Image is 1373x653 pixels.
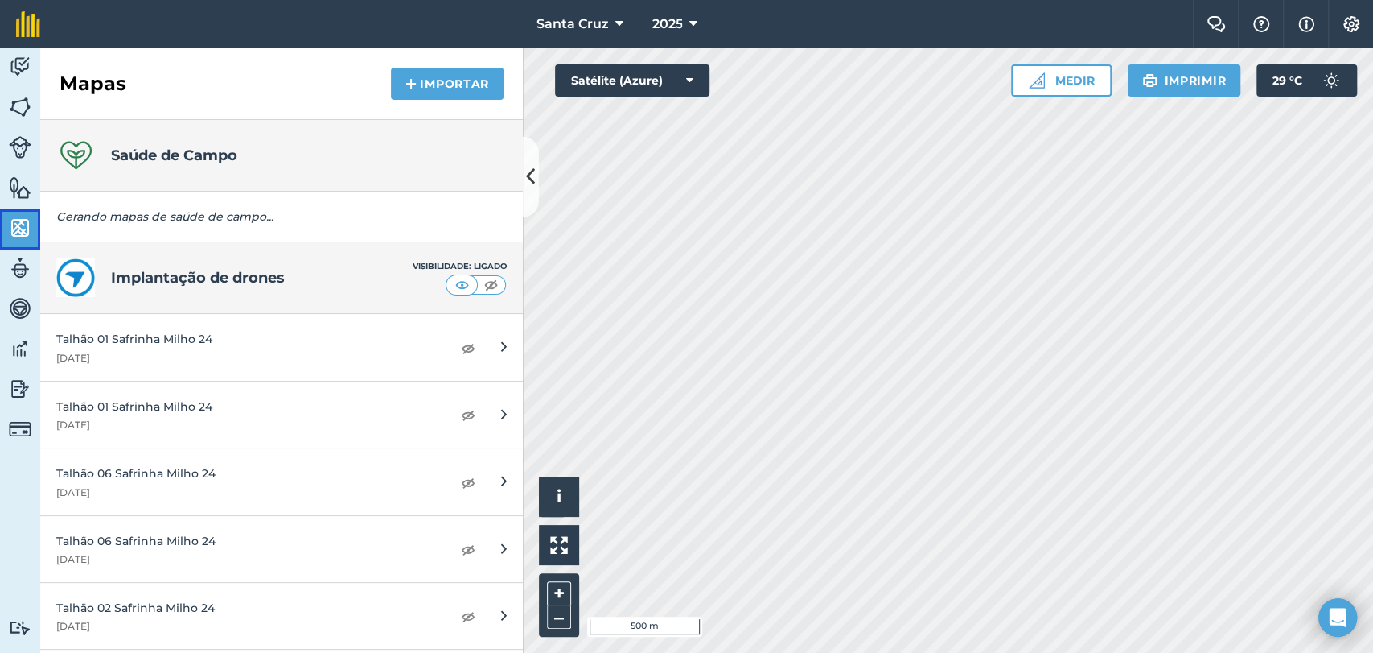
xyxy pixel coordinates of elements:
font: Mapas [60,72,126,95]
img: svg+xml;base64,PD94bWwgdmVyc2lvbj0iMS4wIiBlbmNvZGluZz0idXRmLTgiPz4KPCEtLSBHZW5lcmF0b3I6IEFkb2JlIE... [9,620,31,635]
font: Satélite (Azure) [571,73,663,88]
font: [DATE] [56,486,90,498]
button: – [547,605,571,629]
a: Talhão 06 Safrinha Milho 24[DATE] [40,516,523,583]
img: svg+xml;base64,PHN2ZyB4bWxucz0iaHR0cDovL3d3dy53My5vcmcvMjAwMC9zdmciIHdpZHRoPSI1NiIgaGVpZ2h0PSI2MC... [9,176,31,200]
button: Imprimir [1128,64,1240,97]
img: Um ícone de engrenagem [1342,16,1361,32]
img: svg+xml;base64,PHN2ZyB4bWxucz0iaHR0cDovL3d3dy53My5vcmcvMjAwMC9zdmciIHdpZHRoPSIxNyIgaGVpZ2h0PSIxNy... [1298,14,1314,34]
img: svg+xml;base64,PHN2ZyB4bWxucz0iaHR0cDovL3d3dy53My5vcmcvMjAwMC9zdmciIHdpZHRoPSIxOCIgaGVpZ2h0PSIyNC... [461,405,475,424]
font: Talhão 01 Safrinha Milho 24 [56,399,212,414]
img: svg+xml;base64,PHN2ZyB4bWxucz0iaHR0cDovL3d3dy53My5vcmcvMjAwMC9zdmciIHdpZHRoPSI1MCIgaGVpZ2h0PSI0MC... [452,277,472,293]
font: ° [1289,73,1294,88]
img: svg+xml;base64,PD94bWwgdmVyc2lvbj0iMS4wIiBlbmNvZGluZz0idXRmLTgiPz4KPCEtLSBHZW5lcmF0b3I6IEFkb2JlIE... [9,136,31,159]
font: 2025 [652,16,682,31]
div: Abra o Intercom Messenger [1318,598,1357,637]
font: Talhão 06 Safrinha Milho 24 [56,534,216,548]
font: Gerando mapas de saúde de campo... [56,209,273,224]
font: [DATE] [56,352,90,364]
a: Talhão 01 Safrinha Milho 24[DATE] [40,382,523,448]
img: svg+xml;base64,PHN2ZyB4bWxucz0iaHR0cDovL3d3dy53My5vcmcvMjAwMC9zdmciIHdpZHRoPSIxOCIgaGVpZ2h0PSIyNC... [461,539,475,559]
img: svg+xml;base64,PHN2ZyB4bWxucz0iaHR0cDovL3d3dy53My5vcmcvMjAwMC9zdmciIHdpZHRoPSI1NiIgaGVpZ2h0PSI2MC... [9,216,31,240]
font: Visibilidade: Ligado [413,261,507,271]
img: Ícone de régua [1029,72,1045,89]
img: svg+xml;base64,PD94bWwgdmVyc2lvbj0iMS4wIiBlbmNvZGluZz0idXRmLTgiPz4KPCEtLSBHZW5lcmF0b3I6IEFkb2JlIE... [9,296,31,320]
font: [DATE] [56,419,90,431]
a: Talhão 06 Safrinha Milho 24[DATE] [40,448,523,515]
img: svg+xml;base64,PHN2ZyB4bWxucz0iaHR0cDovL3d3dy53My5vcmcvMjAwMC9zdmciIHdpZHRoPSIxOCIgaGVpZ2h0PSIyNC... [461,473,475,492]
button: i [539,477,579,517]
button: Satélite (Azure) [555,64,709,97]
img: Logotipo fieldmargin [16,11,40,37]
img: svg+xml;base64,PHN2ZyB4bWxucz0iaHR0cDovL3d3dy53My5vcmcvMjAwMC9zdmciIHdpZHRoPSI1NiIgaGVpZ2h0PSI2MC... [9,95,31,119]
img: svg+xml;base64,PD94bWwgdmVyc2lvbj0iMS4wIiBlbmNvZGluZz0idXRmLTgiPz4KPCEtLSBHZW5lcmF0b3I6IEFkb2JlIE... [9,55,31,79]
font: [DATE] [56,620,90,632]
img: svg+xml;base64,PD94bWwgdmVyc2lvbj0iMS4wIiBlbmNvZGluZz0idXRmLTgiPz4KPCEtLSBHZW5lcmF0b3I6IEFkb2JlIE... [1315,64,1347,97]
img: svg+xml;base64,PD94bWwgdmVyc2lvbj0iMS4wIiBlbmNvZGluZz0idXRmLTgiPz4KPCEtLSBHZW5lcmF0b3I6IEFkb2JlIE... [9,377,31,401]
font: Talhão 01 Safrinha Milho 24 [56,332,212,346]
button: Medir [1011,64,1112,97]
font: [DATE] [56,553,90,565]
font: Saúde de Campo [111,147,237,164]
a: Talhão 02 Safrinha Milho 24[DATE] [40,583,523,650]
font: Imprimir [1164,73,1226,88]
img: logotipo [56,258,95,297]
font: Medir [1054,73,1094,88]
font: Santa Cruz [536,16,608,31]
font: Talhão 06 Safrinha Milho 24 [56,466,216,481]
img: Dois balões de fala sobrepostos ao balão da esquerda na frente [1207,16,1226,32]
img: svg+xml;base64,PHN2ZyB4bWxucz0iaHR0cDovL3d3dy53My5vcmcvMjAwMC9zdmciIHdpZHRoPSIxOCIgaGVpZ2h0PSIyNC... [461,606,475,626]
img: Quatro setas, uma apontando para cima à esquerda, uma para cima à direita, uma para baixo à direi... [550,536,568,554]
font: 29 [1272,73,1286,88]
button: 29 °C [1256,64,1357,97]
img: svg+xml;base64,PHN2ZyB4bWxucz0iaHR0cDovL3d3dy53My5vcmcvMjAwMC9zdmciIHdpZHRoPSIxOSIgaGVpZ2h0PSIyNC... [1142,71,1157,90]
img: svg+xml;base64,PHN2ZyB4bWxucz0iaHR0cDovL3d3dy53My5vcmcvMjAwMC9zdmciIHdpZHRoPSIxNCIgaGVpZ2h0PSIyNC... [405,74,417,93]
font: C [1294,73,1302,88]
img: svg+xml;base64,PHN2ZyB4bWxucz0iaHR0cDovL3d3dy53My5vcmcvMjAwMC9zdmciIHdpZHRoPSI1MCIgaGVpZ2h0PSI0MC... [481,277,501,293]
img: svg+xml;base64,PD94bWwgdmVyc2lvbj0iMS4wIiBlbmNvZGluZz0idXRmLTgiPz4KPCEtLSBHZW5lcmF0b3I6IEFkb2JlIE... [9,337,31,361]
a: Talhão 01 Safrinha Milho 24[DATE] [40,314,523,381]
button: Importar [391,68,504,100]
img: svg+xml;base64,PD94bWwgdmVyc2lvbj0iMS4wIiBlbmNvZGluZz0idXRmLTgiPz4KPCEtLSBHZW5lcmF0b3I6IEFkb2JlIE... [9,256,31,280]
font: Implantação de drones [111,269,285,287]
img: Um ícone de ponto de interrogação [1252,16,1271,32]
font: Talhão 02 Safrinha Milho 24 [56,601,215,615]
img: svg+xml;base64,PHN2ZyB4bWxucz0iaHR0cDovL3d3dy53My5vcmcvMjAwMC9zdmciIHdpZHRoPSIxOCIgaGVpZ2h0PSIyNC... [461,338,475,357]
img: svg+xml;base64,PD94bWwgdmVyc2lvbj0iMS4wIiBlbmNvZGluZz0idXRmLTgiPz4KPCEtLSBHZW5lcmF0b3I6IEFkb2JlIE... [9,418,31,440]
button: + [547,581,571,605]
span: i [557,486,561,506]
font: Importar [420,76,489,91]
